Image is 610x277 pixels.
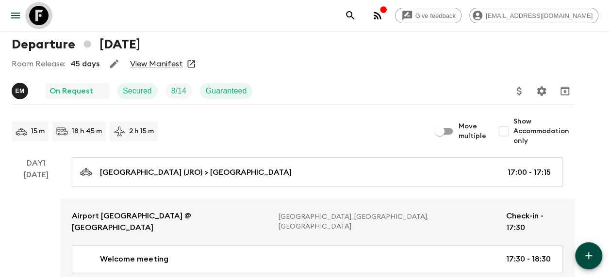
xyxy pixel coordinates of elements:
p: Day 1 [12,157,60,169]
a: View Manifest [130,59,183,69]
span: Show Accommodation only [513,117,575,146]
button: Update Price, Early Bird Discount and Costs [510,81,529,101]
span: Give feedback [410,12,461,19]
span: Emanuel Munisi [12,86,30,93]
button: EM [12,83,30,99]
p: 18 h 45 m [72,126,102,136]
a: Give feedback [395,8,462,23]
p: [GEOGRAPHIC_DATA], [GEOGRAPHIC_DATA], [GEOGRAPHIC_DATA] [279,212,498,231]
p: Guaranteed [206,85,247,97]
button: Settings [532,81,551,101]
p: 15 m [31,126,45,136]
p: Room Release: [12,58,66,70]
span: Move multiple [459,122,486,141]
p: 17:00 - 17:15 [508,167,551,178]
a: Welcome meeting17:30 - 18:30 [72,245,563,273]
button: search adventures [341,6,360,25]
p: Check-in - 17:30 [506,210,563,233]
p: 8 / 14 [171,85,186,97]
p: On Request [49,85,93,97]
h1: Departure [DATE] [12,35,140,54]
p: Secured [123,85,152,97]
span: [EMAIL_ADDRESS][DOMAIN_NAME] [480,12,598,19]
p: 17:30 - 18:30 [506,253,551,265]
p: [GEOGRAPHIC_DATA] (JRO) > [GEOGRAPHIC_DATA] [100,167,292,178]
p: 45 days [70,58,99,70]
p: Airport [GEOGRAPHIC_DATA] @ [GEOGRAPHIC_DATA] [72,210,271,233]
button: Archive (Completed, Cancelled or Unsynced Departures only) [555,81,575,101]
p: Welcome meeting [100,253,168,265]
div: [EMAIL_ADDRESS][DOMAIN_NAME] [469,8,598,23]
div: Secured [117,83,158,99]
div: Trip Fill [165,83,192,99]
a: Airport [GEOGRAPHIC_DATA] @ [GEOGRAPHIC_DATA][GEOGRAPHIC_DATA], [GEOGRAPHIC_DATA], [GEOGRAPHIC_DA... [60,199,575,245]
p: 2 h 15 m [129,126,154,136]
button: menu [6,6,25,25]
p: E M [15,87,24,95]
a: [GEOGRAPHIC_DATA] (JRO) > [GEOGRAPHIC_DATA]17:00 - 17:15 [72,157,563,187]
